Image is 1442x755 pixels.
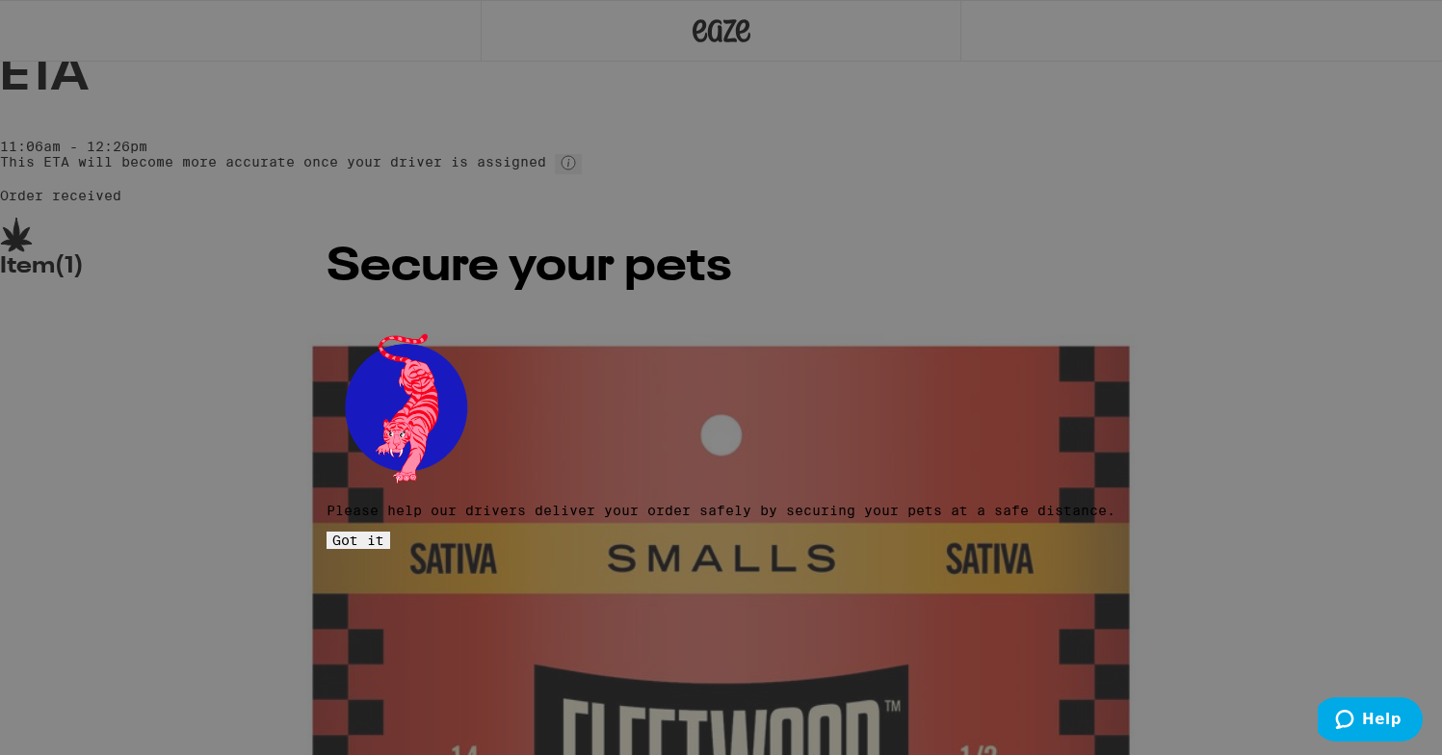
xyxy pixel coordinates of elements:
[327,328,485,486] img: pets
[332,533,384,548] span: Got it
[1318,697,1423,745] iframe: Opens a widget where you can find more information
[327,503,1115,518] p: Please help our drivers deliver your order safely by securing your pets at a safe distance.
[327,532,390,549] button: Got it
[327,245,1115,291] h2: Secure your pets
